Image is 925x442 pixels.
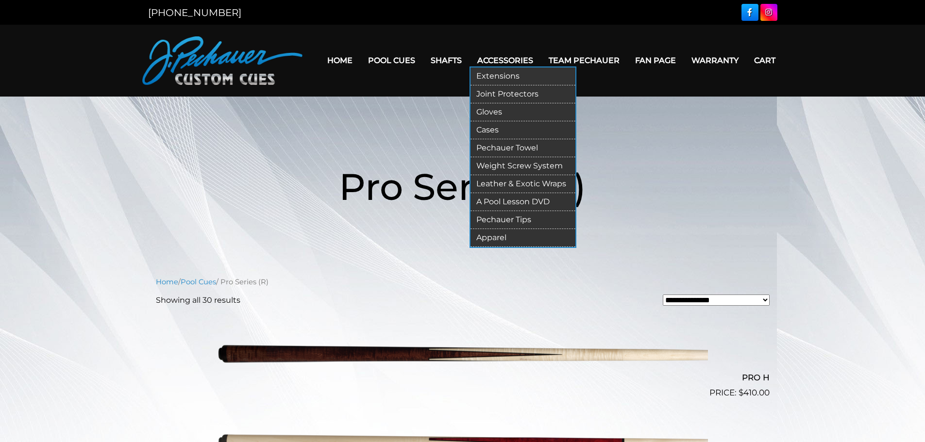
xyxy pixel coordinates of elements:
[156,277,770,287] nav: Breadcrumb
[471,139,575,157] a: Pechauer Towel
[181,278,216,286] a: Pool Cues
[142,36,303,85] img: Pechauer Custom Cues
[156,314,770,399] a: PRO H $410.00
[148,7,241,18] a: [PHONE_NUMBER]
[663,295,770,306] select: Shop order
[423,48,470,73] a: Shafts
[471,229,575,247] a: Apparel
[339,164,586,209] span: Pro Series (R)
[156,295,240,306] p: Showing all 30 results
[471,175,575,193] a: Leather & Exotic Wraps
[627,48,684,73] a: Fan Page
[746,48,783,73] a: Cart
[471,85,575,103] a: Joint Protectors
[739,388,743,397] span: $
[471,211,575,229] a: Pechauer Tips
[471,193,575,211] a: A Pool Lesson DVD
[471,121,575,139] a: Cases
[470,48,541,73] a: Accessories
[471,103,575,121] a: Gloves
[320,48,360,73] a: Home
[360,48,423,73] a: Pool Cues
[156,369,770,387] h2: PRO H
[684,48,746,73] a: Warranty
[471,157,575,175] a: Weight Screw System
[471,67,575,85] a: Extensions
[218,314,708,395] img: PRO H
[156,278,178,286] a: Home
[739,388,770,397] bdi: 410.00
[541,48,627,73] a: Team Pechauer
